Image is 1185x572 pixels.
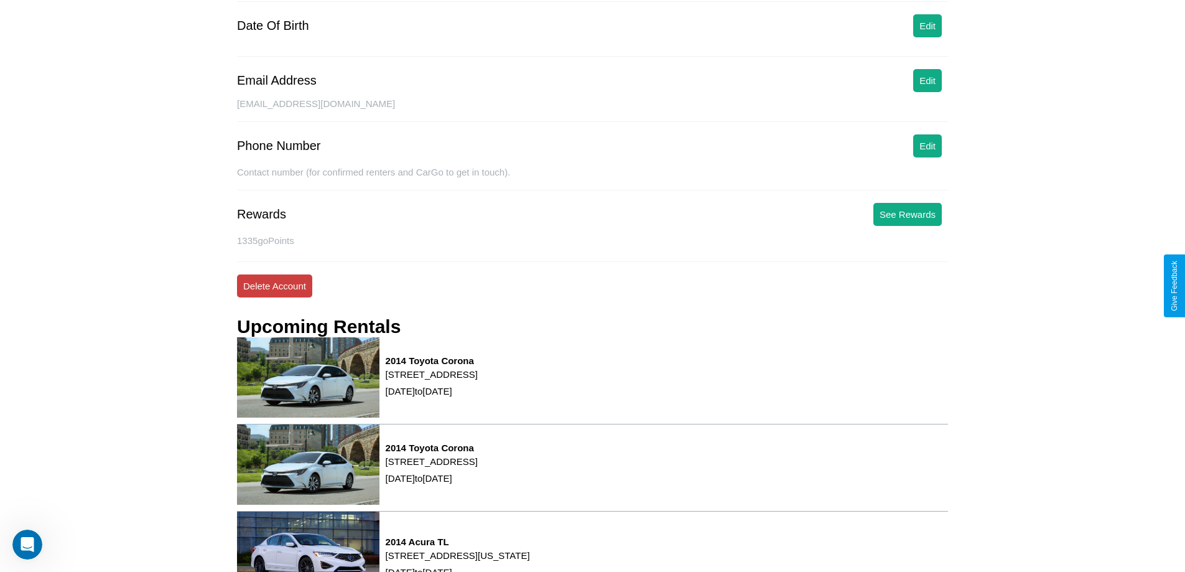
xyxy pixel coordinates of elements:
div: [EMAIL_ADDRESS][DOMAIN_NAME] [237,98,948,122]
h3: 2014 Acura TL [386,537,530,547]
button: Edit [913,69,942,92]
p: [STREET_ADDRESS] [386,366,478,383]
p: [DATE] to [DATE] [386,470,478,487]
img: rental [237,424,379,505]
div: Give Feedback [1170,261,1179,311]
iframe: Intercom live chat [12,530,42,560]
button: See Rewards [873,203,942,226]
div: Date Of Birth [237,19,309,33]
button: Delete Account [237,274,312,298]
p: [DATE] to [DATE] [386,383,478,400]
p: [STREET_ADDRESS][US_STATE] [386,547,530,564]
div: Phone Number [237,139,321,153]
div: Email Address [237,73,317,88]
h3: 2014 Toyota Corona [386,443,478,453]
p: 1335 goPoints [237,232,948,249]
p: [STREET_ADDRESS] [386,453,478,470]
h3: Upcoming Rentals [237,316,401,337]
button: Edit [913,14,942,37]
button: Edit [913,134,942,157]
div: Rewards [237,207,286,222]
div: Contact number (for confirmed renters and CarGo to get in touch). [237,167,948,190]
h3: 2014 Toyota Corona [386,355,478,366]
img: rental [237,337,379,418]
